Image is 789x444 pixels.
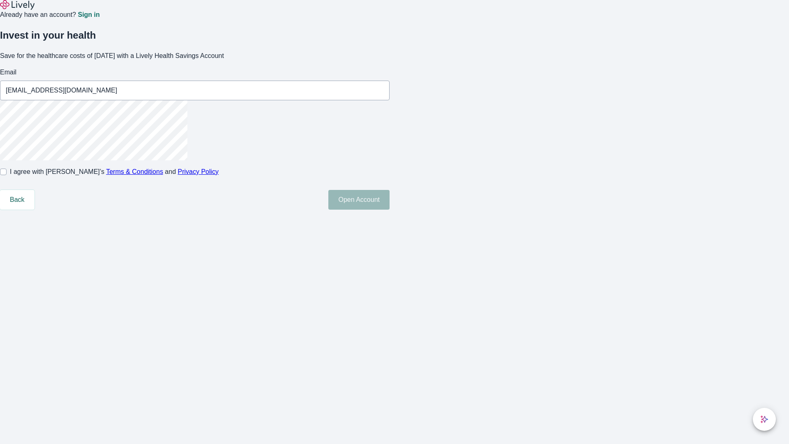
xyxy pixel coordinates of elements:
[10,167,219,177] span: I agree with [PERSON_NAME]’s and
[753,408,776,431] button: chat
[178,168,219,175] a: Privacy Policy
[78,12,99,18] a: Sign in
[106,168,163,175] a: Terms & Conditions
[760,415,768,423] svg: Lively AI Assistant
